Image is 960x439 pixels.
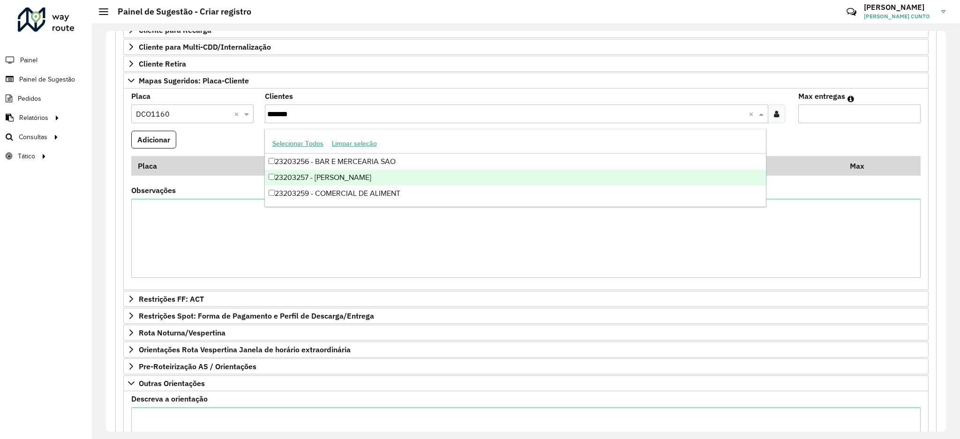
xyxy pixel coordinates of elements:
th: Placa [131,156,269,176]
a: Cliente para Multi-CDD/Internalização [123,39,929,55]
span: Restrições Spot: Forma de Pagamento e Perfil de Descarga/Entrega [139,312,374,320]
div: 23203259 - COMERCIAL DE ALIMENT [265,186,766,201]
h2: Painel de Sugestão - Criar registro [108,7,251,17]
a: Restrições FF: ACT [123,291,929,307]
label: Clientes [265,90,293,102]
button: Adicionar [131,131,176,149]
button: Limpar seleção [328,136,381,151]
span: Clear all [749,108,757,119]
a: Orientações Rota Vespertina Janela de horário extraordinária [123,342,929,357]
span: Orientações Rota Vespertina Janela de horário extraordinária [139,346,351,353]
span: Painel de Sugestão [19,74,75,84]
span: Relatórios [19,113,48,123]
a: Mapas Sugeridos: Placa-Cliente [123,73,929,89]
label: Observações [131,185,176,196]
span: Pre-Roteirização AS / Orientações [139,363,256,370]
span: [PERSON_NAME] CUNTO [864,12,934,21]
a: Rota Noturna/Vespertina [123,325,929,341]
a: Pre-Roteirização AS / Orientações [123,358,929,374]
div: Mapas Sugeridos: Placa-Cliente [123,89,929,290]
span: Restrições FF: ACT [139,295,204,303]
label: Max entregas [798,90,845,102]
span: Tático [18,151,35,161]
span: Cliente para Recarga [139,26,211,34]
h3: [PERSON_NAME] [864,3,934,12]
a: Outras Orientações [123,375,929,391]
span: Cliente para Multi-CDD/Internalização [139,43,271,51]
th: Max [843,156,881,176]
span: Rota Noturna/Vespertina [139,329,225,336]
a: Restrições Spot: Forma de Pagamento e Perfil de Descarga/Entrega [123,308,929,324]
label: Placa [131,90,150,102]
div: 23203256 - BAR E MERCEARIA SAO [265,154,766,170]
button: Selecionar Todos [268,136,328,151]
span: Clear all [234,108,242,119]
span: Mapas Sugeridos: Placa-Cliente [139,77,249,84]
em: Máximo de clientes que serão colocados na mesma rota com os clientes informados [847,95,854,103]
ng-dropdown-panel: Options list [264,129,766,207]
label: Descreva a orientação [131,393,208,404]
a: Contato Rápido [841,2,862,22]
span: Consultas [19,132,47,142]
span: Painel [20,55,37,65]
span: Cliente Retira [139,60,186,67]
span: Outras Orientações [139,379,205,387]
span: Pedidos [18,94,41,104]
div: 23203257 - [PERSON_NAME] [265,170,766,186]
a: Cliente Retira [123,56,929,72]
